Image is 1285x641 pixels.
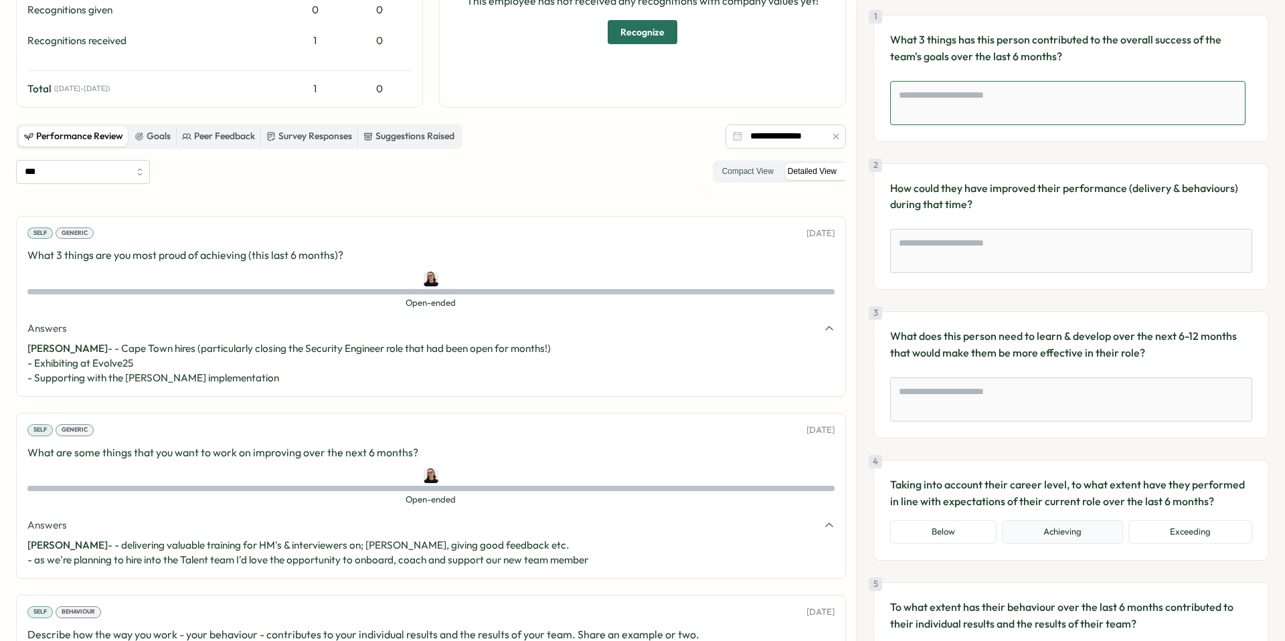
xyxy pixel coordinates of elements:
[27,424,53,436] div: Self
[27,606,53,618] div: Self
[27,321,835,336] button: Answers
[54,84,110,93] span: ( [DATE] - [DATE] )
[56,606,101,618] div: Behaviour
[27,247,835,264] p: What 3 things are you most proud of achieving (this last 6 months)?
[135,129,171,144] div: Goals
[27,342,108,355] span: [PERSON_NAME]
[27,494,835,506] span: Open-ended
[182,129,255,144] div: Peer Feedback
[890,520,997,544] button: Below
[288,3,342,17] div: 0
[288,33,342,48] div: 1
[347,33,412,48] div: 0
[869,455,882,468] div: 4
[806,424,835,436] p: [DATE]
[869,577,882,591] div: 5
[27,227,53,240] div: Self
[363,129,454,144] div: Suggestions Raised
[56,227,94,240] div: Generic
[27,82,52,96] span: Total
[24,129,123,144] div: Performance Review
[27,341,835,385] p: - - Cape Town hires (particularly closing the Security Engineer role that had been open for month...
[27,539,108,551] span: [PERSON_NAME]
[27,33,283,48] div: Recognitions received
[27,444,835,461] p: What are some things that you want to work on improving over the next 6 months?
[806,606,835,618] p: [DATE]
[1128,520,1252,544] button: Exceeding
[27,538,835,567] p: - - delivering valuable training for HM's & interviewers on; [PERSON_NAME], giving good feedback ...
[890,31,1252,65] p: What 3 things has this person contributed to the overall success of the team's goals over the las...
[890,328,1252,361] p: What does this person need to learn & develop over the next 6-12 months that would make them be m...
[266,129,352,144] div: Survey Responses
[781,163,843,180] label: Detailed View
[608,20,677,44] button: Recognize
[56,424,94,436] div: Generic
[27,321,67,336] span: Answers
[424,272,438,286] img: Sara Knott
[890,180,1252,213] p: How could they have improved their performance (delivery & behaviours) during that time?
[347,82,412,96] div: 0
[288,82,342,96] div: 1
[424,468,438,483] img: Sara Knott
[27,518,67,533] span: Answers
[620,21,665,43] span: Recognize
[1002,520,1123,544] button: Achieving
[869,306,882,320] div: 3
[869,10,882,23] div: 1
[27,297,835,309] span: Open-ended
[890,476,1252,510] p: Taking into account their career level, to what extent have they performed in line with expectati...
[890,599,1252,632] p: To what extent has their behaviour over the last 6 months contributed to their individual results...
[715,163,780,180] label: Compact View
[806,227,835,240] p: [DATE]
[347,3,412,17] div: 0
[27,518,835,533] button: Answers
[869,159,882,172] div: 2
[27,3,283,17] div: Recognitions given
